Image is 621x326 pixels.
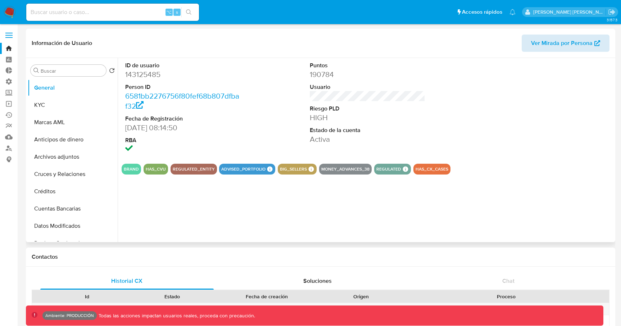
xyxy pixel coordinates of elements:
dd: 190784 [310,69,426,80]
dt: Puntos [310,62,426,69]
p: Ambiente: PRODUCCIÓN [45,314,94,317]
button: KYC [28,96,118,114]
div: Estado [135,293,209,300]
dt: Estado de la cuenta [310,126,426,134]
p: Todas las acciones impactan usuarios reales, proceda con precaución. [97,312,255,319]
button: Marcas AML [28,114,118,131]
button: Créditos [28,183,118,200]
button: Cuentas Bancarias [28,200,118,217]
span: Accesos rápidos [462,8,502,16]
span: s [176,9,178,15]
dt: Riesgo PLD [310,105,426,113]
div: 403913840 [45,303,130,315]
input: Buscar [41,68,103,74]
span: ⌥ [166,9,172,15]
dd: [DATE] 08:14:50 [125,123,241,133]
button: search-icon [181,7,196,17]
button: Devices Geolocation [28,235,118,252]
input: Buscar usuario o caso... [26,8,199,17]
p: mauro.ibarra@mercadolibre.com [533,9,606,15]
a: 6581bb2276756f80fef68b807dfbaf32 [125,91,239,111]
h1: Información de Usuario [32,40,92,47]
div: MP_PORTAL [318,303,403,315]
div: Fecha de creación [220,293,314,300]
dt: RBA [125,136,241,144]
button: Datos Modificados [28,217,118,235]
button: General [28,79,118,96]
dd: HIGH [310,113,426,123]
h1: Contactos [32,253,609,261]
div: Id [50,293,124,300]
button: Anticipos de dinero [28,131,118,148]
div: closed [130,303,214,315]
span: Ver Mirada por Persona [531,35,593,52]
dd: Activa [310,134,426,144]
dt: Fecha de Registración [125,115,241,123]
div: Proceso [409,293,604,300]
button: Archivos adjuntos [28,148,118,166]
span: Chat [502,277,515,285]
span: Soluciones [303,277,332,285]
dt: ID de usuario [125,62,241,69]
dt: Person ID [125,83,241,91]
div: Origen [323,293,398,300]
button: Buscar [33,68,39,73]
div: [DATE] 10:23:05 [215,303,319,315]
button: Volver al orden por defecto [109,68,115,76]
button: Ver Mirada por Persona [522,35,609,52]
div: Asignación del Contactanos MP Cobros [404,303,609,315]
span: Historial CX [111,277,142,285]
a: Salir [608,8,616,16]
dt: Usuario [310,83,426,91]
a: Notificaciones [509,9,516,15]
dd: 143125485 [125,69,241,80]
button: Cruces y Relaciones [28,166,118,183]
